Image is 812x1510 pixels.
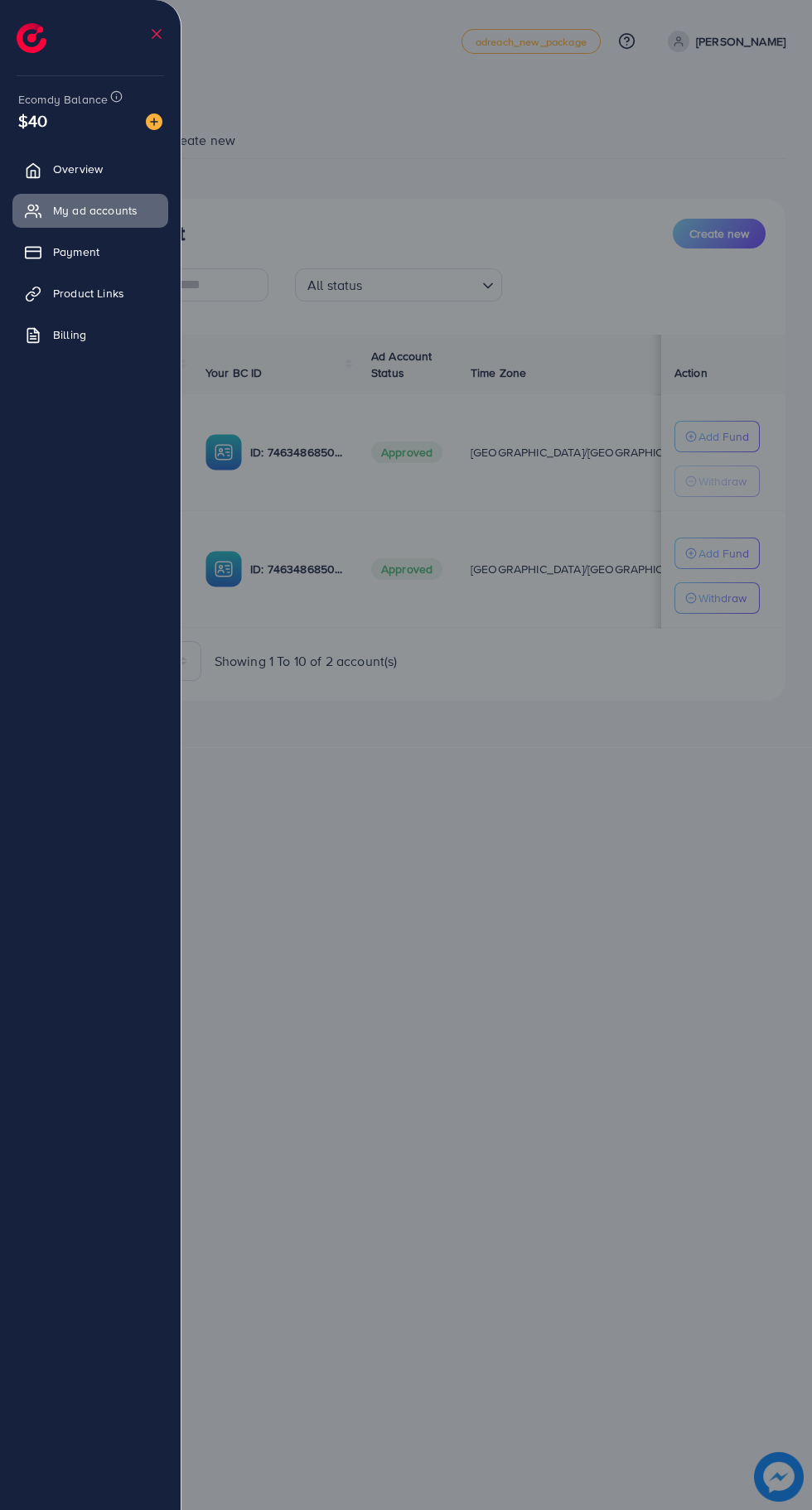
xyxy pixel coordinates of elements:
[18,109,47,133] span: $40
[12,277,168,310] a: Product Links
[18,91,108,108] span: Ecomdy Balance
[17,23,46,53] img: logo
[53,202,138,219] span: My ad accounts
[53,285,124,302] span: Product Links
[146,113,162,130] img: image
[12,152,168,186] a: Overview
[53,326,86,343] span: Billing
[12,235,168,268] a: Payment
[53,244,99,260] span: Payment
[12,318,168,351] a: Billing
[53,161,103,177] span: Overview
[12,194,168,227] a: My ad accounts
